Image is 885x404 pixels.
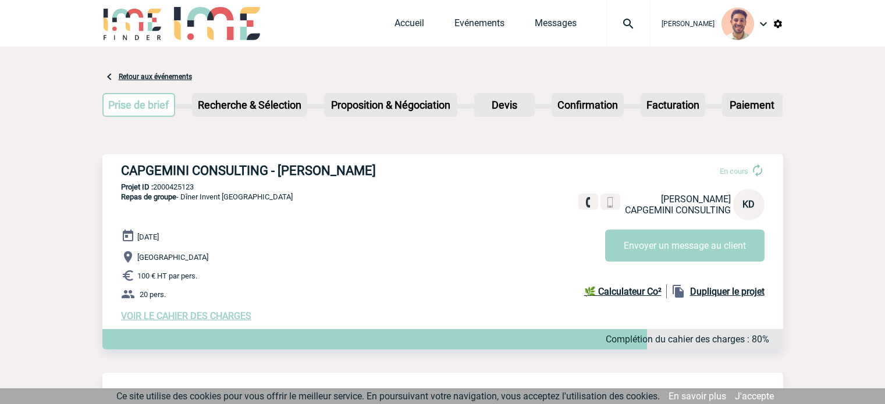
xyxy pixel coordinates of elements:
[553,94,623,116] p: Confirmation
[325,94,456,116] p: Proposition & Négociation
[605,197,616,208] img: portable.png
[721,8,754,40] img: 132114-0.jpg
[662,20,715,28] span: [PERSON_NAME]
[104,94,175,116] p: Prise de brief
[661,194,731,205] span: [PERSON_NAME]
[121,192,176,201] span: Repas de groupe
[625,205,731,216] span: CAPGEMINI CONSULTING
[735,391,774,402] a: J'accepte
[137,233,159,241] span: [DATE]
[137,271,197,280] span: 100 € HT par pers.
[394,17,424,34] a: Accueil
[102,183,783,191] p: 2000425123
[454,17,504,34] a: Evénements
[102,7,163,40] img: IME-Finder
[669,391,726,402] a: En savoir plus
[535,17,577,34] a: Messages
[690,286,765,297] b: Dupliquer le projet
[137,253,208,262] span: [GEOGRAPHIC_DATA]
[584,284,667,298] a: 🌿 Calculateur Co²
[584,286,662,297] b: 🌿 Calculateur Co²
[475,94,534,116] p: Devis
[121,192,293,201] span: - Dîner Invent [GEOGRAPHIC_DATA]
[116,391,660,402] span: Ce site utilise des cookies pour vous offrir le meilleur service. En poursuivant votre navigation...
[121,183,153,191] b: Projet ID :
[671,284,685,298] img: file_copy-black-24dp.png
[121,163,470,178] h3: CAPGEMINI CONSULTING - [PERSON_NAME]
[583,197,593,208] img: fixe.png
[723,94,781,116] p: Paiement
[140,290,166,299] span: 20 pers.
[121,310,251,321] a: VOIR LE CAHIER DES CHARGES
[642,94,704,116] p: Facturation
[193,94,306,116] p: Recherche & Sélection
[742,199,755,210] span: KD
[605,230,765,262] button: Envoyer un message au client
[119,73,192,81] a: Retour aux événements
[720,167,748,176] span: En cours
